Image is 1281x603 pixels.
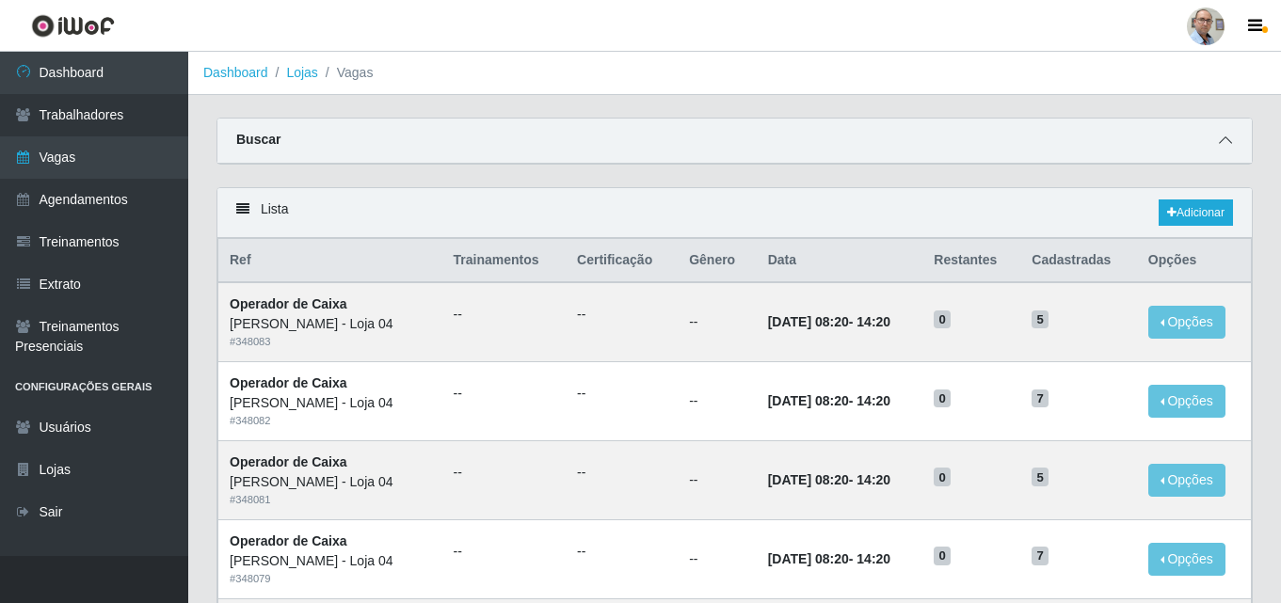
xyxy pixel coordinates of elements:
[934,310,951,329] span: 0
[768,551,849,566] time: [DATE] 08:20
[218,239,442,283] th: Ref
[217,188,1252,238] div: Lista
[768,393,890,408] strong: -
[857,472,890,487] time: 14:20
[230,454,347,469] strong: Operador de Caixa
[922,239,1020,283] th: Restantes
[286,65,317,80] a: Lojas
[454,542,555,562] ul: --
[768,393,849,408] time: [DATE] 08:20
[678,282,757,361] td: --
[857,393,890,408] time: 14:20
[230,533,347,548] strong: Operador de Caixa
[454,463,555,483] ul: --
[768,472,849,487] time: [DATE] 08:20
[768,314,890,329] strong: -
[230,413,431,429] div: # 348082
[1032,389,1049,408] span: 7
[318,63,374,83] li: Vagas
[768,314,849,329] time: [DATE] 08:20
[577,463,666,483] ul: --
[230,492,431,508] div: # 348081
[678,239,757,283] th: Gênero
[678,440,757,519] td: --
[230,334,431,350] div: # 348083
[678,519,757,598] td: --
[230,393,431,413] div: [PERSON_NAME] - Loja 04
[768,472,890,487] strong: -
[577,305,666,325] ul: --
[934,547,951,565] span: 0
[230,314,431,334] div: [PERSON_NAME] - Loja 04
[203,65,268,80] a: Dashboard
[1148,543,1225,576] button: Opções
[768,551,890,566] strong: -
[577,542,666,562] ul: --
[188,52,1281,95] nav: breadcrumb
[1032,547,1049,565] span: 7
[857,314,890,329] time: 14:20
[1159,199,1233,226] a: Adicionar
[1148,306,1225,339] button: Opções
[857,551,890,566] time: 14:20
[1137,239,1252,283] th: Opções
[1032,310,1049,329] span: 5
[230,571,431,587] div: # 348079
[678,362,757,441] td: --
[577,384,666,404] ul: --
[236,132,280,147] strong: Buscar
[566,239,678,283] th: Certificação
[934,389,951,408] span: 0
[1148,464,1225,497] button: Opções
[230,375,347,390] strong: Operador de Caixa
[454,384,555,404] ul: --
[442,239,567,283] th: Trainamentos
[1148,385,1225,418] button: Opções
[934,468,951,486] span: 0
[31,14,115,38] img: CoreUI Logo
[757,239,923,283] th: Data
[1032,468,1049,486] span: 5
[230,551,431,571] div: [PERSON_NAME] - Loja 04
[1020,239,1137,283] th: Cadastradas
[230,472,431,492] div: [PERSON_NAME] - Loja 04
[230,296,347,311] strong: Operador de Caixa
[454,305,555,325] ul: --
